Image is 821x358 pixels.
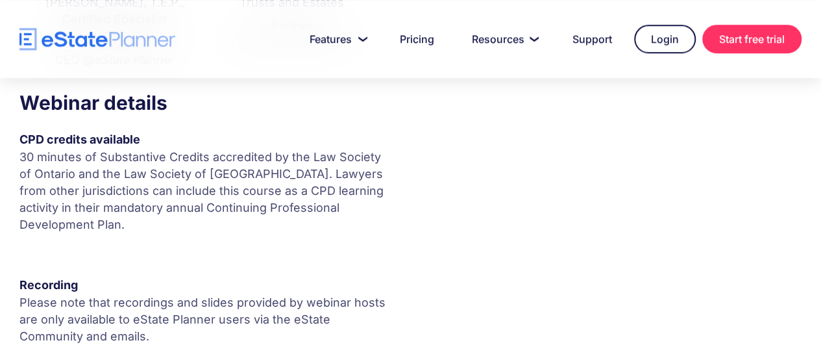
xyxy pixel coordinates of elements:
a: Login [634,25,696,53]
p: 30 minutes of Substantive Credits accredited by the Law Society of Ontario and the Law Society of... [19,149,387,233]
span: Number of [PERSON_NAME] per month [184,107,352,118]
p: ‍ [19,240,387,257]
a: Support [557,26,628,52]
a: home [19,28,175,51]
h3: Webinar details [19,88,387,118]
strong: CPD credits available [19,133,140,146]
a: Resources [456,26,550,52]
span: Last Name [184,1,230,12]
a: Start free trial [702,25,802,53]
a: Features [294,26,378,52]
div: Recording [19,276,387,294]
p: Please note that recordings and slides provided by webinar hosts are only available to eState Pla... [19,294,387,345]
span: Phone number [184,54,245,65]
a: Pricing [384,26,450,52]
